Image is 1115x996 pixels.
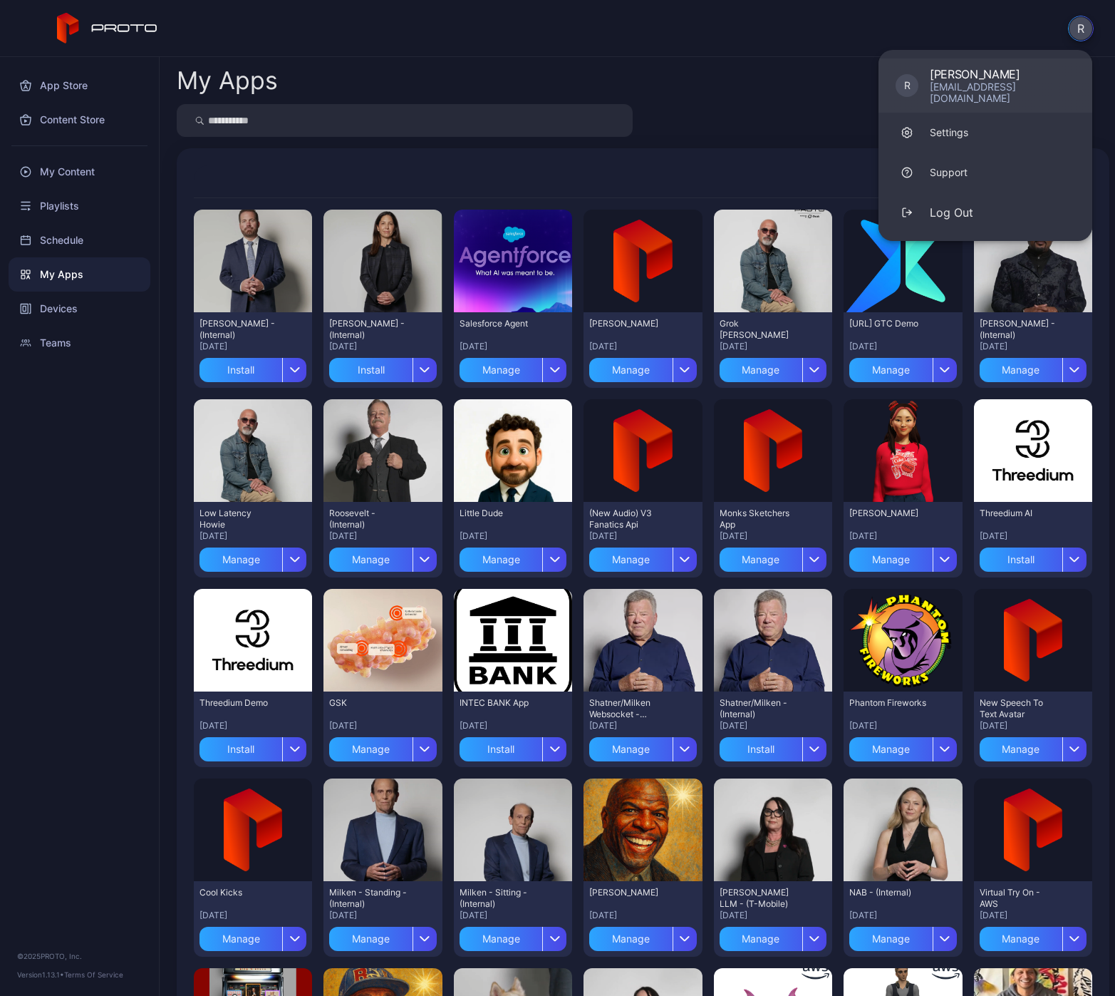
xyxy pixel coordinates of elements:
div: [DATE] [720,720,826,731]
a: Playlists [9,189,150,223]
a: Settings [878,113,1092,153]
button: Manage [329,542,436,572]
div: [DATE] [199,341,306,352]
div: Install [460,737,542,761]
div: [DATE] [199,530,306,542]
div: Manage [980,358,1062,382]
div: Manage [980,737,1062,761]
a: Devices [9,292,150,326]
div: Cool Kicks [199,887,278,898]
div: Content Store [9,103,150,137]
button: Install [329,352,436,382]
div: INTEC BANK App [460,697,538,709]
div: Manage [589,737,672,761]
div: [DATE] [980,341,1087,352]
div: Jared - (Internal) [199,318,278,341]
button: Manage [849,731,956,761]
div: Threedium Demo [199,697,278,709]
button: Manage [460,921,566,951]
button: Install [460,731,566,761]
div: Log Out [930,204,973,221]
div: Shatner/Milken Websocket - (Internal) [589,697,668,720]
a: Schedule [9,223,150,257]
button: Manage [329,921,436,951]
div: New Speech To Text Avatar [980,697,1058,720]
button: Manage [849,542,956,572]
div: Manage [199,548,282,572]
div: Manage [720,548,802,572]
div: Threedium AI [980,508,1058,519]
div: Manage [460,358,542,382]
button: Install [199,352,306,382]
a: App Store [9,68,150,103]
div: [DATE] [329,720,436,731]
div: [PERSON_NAME] [930,67,1075,81]
div: [DATE] [329,341,436,352]
div: Terry Selfie [589,887,668,898]
button: Manage [589,731,696,761]
div: [DATE] [720,910,826,921]
div: Virtual Try On - AWS [980,887,1058,910]
div: Manage [980,927,1062,951]
div: Install [199,737,282,761]
div: Install [199,358,282,382]
div: Manage [460,927,542,951]
div: Manage [849,737,932,761]
div: GSK [329,697,408,709]
div: R [896,74,918,97]
div: [DATE] [460,530,566,542]
a: Teams [9,326,150,360]
div: [DATE] [980,720,1087,731]
div: [DATE] [460,720,566,731]
div: [DATE] [199,910,306,921]
div: Manage [849,927,932,951]
div: [DATE] [980,530,1087,542]
div: Manage [199,927,282,951]
button: Install [980,542,1087,572]
button: Manage [589,542,696,572]
a: My Apps [9,257,150,292]
div: Salesforce Agent [460,318,538,329]
div: Manage [329,548,412,572]
div: [DATE] [589,720,696,731]
div: [DATE] [199,720,306,731]
div: Support [930,165,968,180]
div: Monks Sketchers App [720,508,798,530]
div: Manage [720,358,802,382]
div: My Content [9,155,150,189]
button: Manage [849,921,956,951]
button: Manage [980,731,1087,761]
div: Manage [329,737,412,761]
div: Manage [460,548,542,572]
button: R [1068,16,1094,41]
div: [DATE] [849,530,956,542]
div: Manage [849,548,932,572]
button: Manage [589,352,696,382]
button: Manage [720,542,826,572]
div: [EMAIL_ADDRESS][DOMAIN_NAME] [930,81,1075,104]
div: Grok Howie Mandel [720,318,798,341]
button: Install [720,731,826,761]
div: Settings [930,125,968,140]
div: Milken - Standing - (Internal) [329,887,408,910]
button: Install [199,731,306,761]
div: [DATE] [460,341,566,352]
div: Manage [589,358,672,382]
div: [DATE] [589,341,696,352]
div: © 2025 PROTO, Inc. [17,950,142,962]
button: Manage [720,352,826,382]
div: Install [980,548,1062,572]
button: Manage [980,352,1087,382]
div: Manage [720,927,802,951]
div: [DATE] [849,720,956,731]
div: My Apps [177,68,278,93]
div: Jenn Z [849,508,928,519]
div: Phantom Fireworks [849,697,928,709]
div: [DATE] [720,530,826,542]
div: [DATE] [329,530,436,542]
